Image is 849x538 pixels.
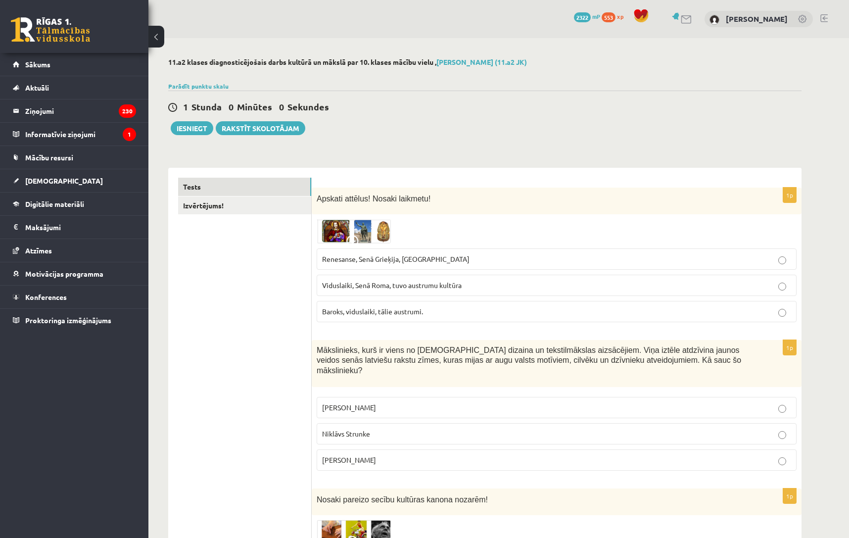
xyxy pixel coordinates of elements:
span: Konferences [25,293,67,301]
span: Niklāvs Strunke [322,429,370,438]
span: Minūtes [237,101,272,112]
button: Iesniegt [171,121,213,135]
span: Renesanse, Senā Grieķija, [GEOGRAPHIC_DATA] [322,254,470,263]
h2: 11.a2 klases diagnosticējošais darbs kultūrā un mākslā par 10. klases mācību vielu , [168,58,802,66]
p: 1p [783,187,797,203]
span: Atzīmes [25,246,52,255]
span: Mākslinieks, kurš ir viens no [DEMOGRAPHIC_DATA] dizaina un tekstilmākslas aizsācējiem. Viņa iztē... [317,346,741,375]
a: Rīgas 1. Tālmācības vidusskola [11,17,90,42]
a: Izvērtējums! [178,196,311,215]
img: Ekr%C4%81nuz%C5%86%C4%93mums_2024-07-24_222010.png [317,219,391,243]
span: 1 [183,101,188,112]
span: 0 [229,101,234,112]
span: Sākums [25,60,50,69]
i: 1 [123,128,136,141]
span: Nosaki pareizo secību kultūras kanona nozarēm! [317,495,488,504]
input: [PERSON_NAME] [778,405,786,413]
span: Proktoringa izmēģinājums [25,316,111,325]
span: Aktuāli [25,83,49,92]
span: [PERSON_NAME] [322,455,376,464]
a: Atzīmes [13,239,136,262]
a: Tests [178,178,311,196]
a: [PERSON_NAME] (11.a2 JK) [436,57,527,66]
span: [PERSON_NAME] [322,403,376,412]
span: 553 [602,12,615,22]
span: Baroks, viduslaiki, tālie austrumi. [322,307,423,316]
span: Sekundes [287,101,329,112]
span: [DEMOGRAPHIC_DATA] [25,176,103,185]
a: Informatīvie ziņojumi1 [13,123,136,146]
span: xp [617,12,623,20]
a: Maksājumi [13,216,136,239]
input: Renesanse, Senā Grieķija, [GEOGRAPHIC_DATA] [778,256,786,264]
span: mP [592,12,600,20]
legend: Maksājumi [25,216,136,239]
span: Motivācijas programma [25,269,103,278]
a: Digitālie materiāli [13,193,136,215]
p: 1p [783,340,797,355]
a: Sākums [13,53,136,76]
legend: Ziņojumi [25,99,136,122]
span: 0 [279,101,284,112]
a: [PERSON_NAME] [726,14,788,24]
legend: Informatīvie ziņojumi [25,123,136,146]
a: Konferences [13,286,136,308]
i: 230 [119,104,136,118]
img: Renārs Veits [709,15,719,25]
a: Mācību resursi [13,146,136,169]
span: Viduslaiki, Senā Roma, tuvo austrumu kultūra [322,281,462,290]
input: Baroks, viduslaiki, tālie austrumi. [778,309,786,317]
a: [DEMOGRAPHIC_DATA] [13,169,136,192]
span: Stunda [191,101,222,112]
a: Proktoringa izmēģinājums [13,309,136,332]
a: Motivācijas programma [13,262,136,285]
input: Niklāvs Strunke [778,431,786,439]
a: Parādīt punktu skalu [168,82,229,90]
span: Digitālie materiāli [25,199,84,208]
span: Apskati attēlus! Nosaki laikmetu! [317,195,430,203]
a: Aktuāli [13,76,136,99]
a: Ziņojumi230 [13,99,136,122]
a: 2322 mP [574,12,600,20]
span: Mācību resursi [25,153,73,162]
input: [PERSON_NAME] [778,457,786,465]
a: Rakstīt skolotājam [216,121,305,135]
input: Viduslaiki, Senā Roma, tuvo austrumu kultūra [778,283,786,291]
p: 1p [783,488,797,504]
a: 553 xp [602,12,628,20]
span: 2322 [574,12,591,22]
